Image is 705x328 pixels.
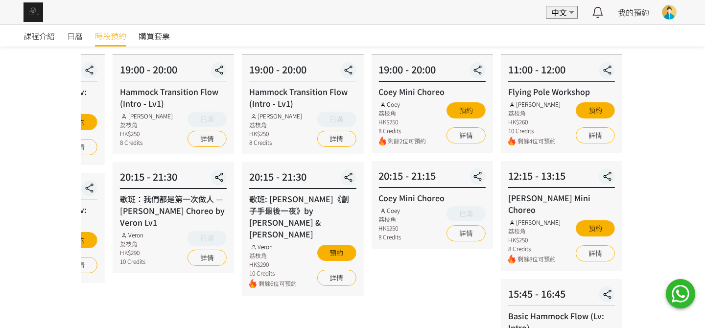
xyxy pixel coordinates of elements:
div: 8 Credits [120,138,173,147]
div: [PERSON_NAME] [508,218,561,227]
div: 荔枝角 [508,227,561,235]
div: [PERSON_NAME] Mini Choreo [508,192,615,215]
a: 日曆 [67,25,83,47]
div: Veron [249,242,297,251]
span: 剩餘8位可預約 [517,255,561,264]
div: 10 Credits [508,126,561,135]
div: HK$250 [378,117,426,126]
img: fire.png [378,137,386,146]
a: 課程介紹 [23,25,55,47]
a: 詳情 [317,131,356,147]
div: 8 Credits [508,244,561,253]
div: 10 Credits [120,257,145,266]
div: Coey [378,100,426,109]
div: 19:00 - 20:00 [120,62,227,82]
img: fire.png [508,255,516,264]
div: HK$260 [508,117,561,126]
div: 20:15 - 21:15 [378,168,485,188]
button: 預約 [317,245,356,261]
span: 日曆 [67,30,83,42]
span: 剩餘4位可預約 [517,137,561,146]
div: 8 Credits [249,138,302,147]
div: 荔枝角 [508,109,561,117]
button: 預約 [58,232,97,248]
a: 詳情 [446,225,486,241]
span: 剩餘2位可預約 [388,137,426,146]
div: Coey Mini Choreo [378,192,485,204]
div: 荔枝角 [120,239,145,248]
button: 已滿 [317,112,356,127]
div: 19:00 - 20:00 [249,62,356,82]
div: 8 Credits [378,233,401,241]
div: 19:00 - 20:00 [378,62,485,82]
button: 已滿 [446,206,486,221]
a: 購買套票 [139,25,170,47]
div: 荔枝角 [120,120,173,129]
div: HK$250 [249,129,302,138]
div: 荔枝角 [378,215,401,224]
a: 詳情 [576,245,615,261]
a: 詳情 [58,257,97,273]
div: Hammock Transition Flow (Intro - Lv1) [120,86,227,109]
img: fire.png [508,137,516,146]
div: 12:15 - 13:15 [508,168,615,188]
span: 購買套票 [139,30,170,42]
div: 歌班：我們都是第一次做人 — [PERSON_NAME] Choreo by Veron Lv1 [120,193,227,228]
div: [PERSON_NAME] [508,100,561,109]
a: 時段預約 [95,25,126,47]
div: HK$290 [249,260,297,269]
div: 20:15 - 21:30 [120,169,227,189]
img: fire.png [249,279,257,288]
div: 11:00 - 12:00 [508,62,615,82]
div: 10 Credits [249,269,297,278]
div: [PERSON_NAME] [249,112,302,120]
div: 荔枝角 [378,109,426,117]
img: img_61c0148bb0266 [23,2,43,22]
div: 8 Credits [378,126,426,135]
div: Hammock Transition Flow (Intro - Lv1) [249,86,356,109]
div: [PERSON_NAME] [120,112,173,120]
a: 詳情 [188,131,227,147]
button: 已滿 [188,231,227,246]
div: HK$250 [378,224,401,233]
button: 預約 [576,102,615,118]
div: 15:45 - 16:45 [508,286,615,306]
span: 剩餘6位可預約 [258,279,297,288]
button: 已滿 [188,112,227,127]
a: 我的預約 [618,6,649,18]
div: HK$250 [508,235,561,244]
div: Veron [120,231,145,239]
span: 時段預約 [95,30,126,42]
div: 歌班: [PERSON_NAME]《劊子手最後一夜》by [PERSON_NAME] & [PERSON_NAME] [249,193,356,240]
div: HK$250 [120,129,173,138]
button: 預約 [58,114,97,130]
span: 課程介紹 [23,30,55,42]
a: 詳情 [576,127,615,143]
button: 預約 [576,220,615,236]
div: HK$290 [120,248,145,257]
div: 20:15 - 21:30 [249,169,356,189]
a: 詳情 [58,139,97,155]
a: 詳情 [188,250,227,266]
div: 荔枝角 [249,251,297,260]
a: 詳情 [446,127,486,143]
button: 預約 [446,102,486,118]
div: Flying Pole Workshop [508,86,615,97]
div: 荔枝角 [249,120,302,129]
div: Coey Mini Choreo [378,86,485,97]
a: 詳情 [317,270,356,286]
div: Coey [378,206,401,215]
